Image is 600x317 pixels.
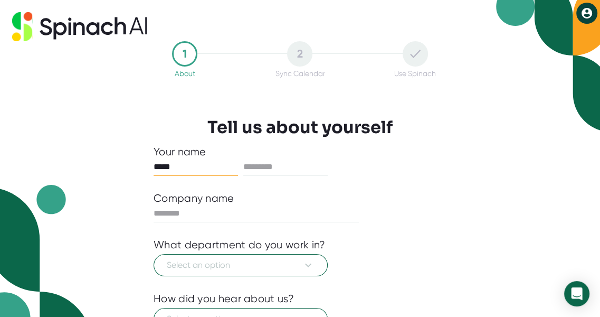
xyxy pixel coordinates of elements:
div: What department do you work in? [154,238,325,251]
div: 2 [287,41,312,67]
div: Sync Calendar [275,69,325,78]
div: Your name [154,145,446,158]
div: Company name [154,192,234,205]
div: 1 [172,41,197,67]
div: About [175,69,195,78]
div: Open Intercom Messenger [564,281,589,306]
span: Select an option [167,259,315,272]
div: Use Spinach [394,69,436,78]
div: How did you hear about us? [154,292,294,305]
button: Select an option [154,254,328,276]
h3: Tell us about yourself [207,117,393,137]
